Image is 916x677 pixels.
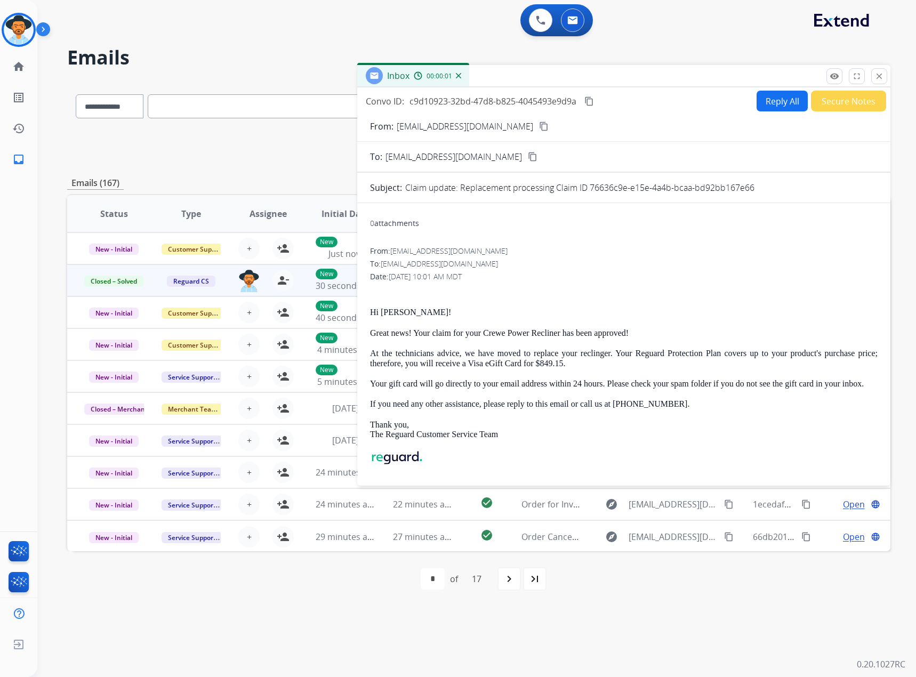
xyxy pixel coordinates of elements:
span: 66db2017-3a5e-41cf-a271-1b453a419e47 [753,531,916,543]
span: 29 minutes ago [316,531,377,543]
span: Status [100,207,128,220]
span: 00:00:01 [427,72,452,80]
span: + [247,530,252,543]
span: 40 seconds ago [316,312,378,324]
p: If you need any other assistance, please reply to this email or call us at [PHONE_NUMBER]. [370,399,878,409]
div: Date: [370,271,878,282]
span: Order Cancelled bcd69c17-5b40-4991-98c3-f7cef2c9999e [521,531,748,543]
span: Reguard CS [167,276,215,287]
span: + [247,370,252,383]
span: 24 minutes ago [316,498,377,510]
span: [DATE] 10:01 AM MDT [389,271,462,281]
img: avatar [4,15,34,45]
p: Hi [PERSON_NAME]! [370,308,878,317]
span: Service Support [162,436,222,447]
div: To: [370,259,878,269]
mat-icon: person_add [277,434,290,447]
span: Service Support [162,532,222,543]
span: Service Support [162,499,222,511]
span: Customer Support [162,308,231,319]
div: attachments [370,218,419,229]
mat-icon: explore [605,530,618,543]
span: 27 minutes ago [393,531,455,543]
p: At the technicians advice, we have moved to replace your reclinger. Your Reguard Protection Plan ... [370,349,878,368]
mat-icon: person_remove [277,274,290,287]
span: c9d10923-32bd-47d8-b825-4045493e9d9a [409,95,576,107]
mat-icon: fullscreen [852,71,862,81]
p: New [316,269,338,279]
mat-icon: check_circle [480,496,493,509]
span: [EMAIL_ADDRESS][DOMAIN_NAME] [390,246,508,256]
span: [EMAIL_ADDRESS][DOMAIN_NAME] [629,530,719,543]
p: Claim update: Replacement processing Claim ID 76636c9e-e15e-4a4b-bcaa-bd92bb167e66 [405,181,754,194]
mat-icon: content_copy [584,96,594,106]
span: + [247,498,252,511]
mat-icon: person_add [277,306,290,319]
span: Service Support [162,372,222,383]
span: New - Initial [89,532,139,543]
span: 22 minutes ago [393,498,455,510]
mat-icon: content_copy [539,122,549,131]
mat-icon: remove_red_eye [830,71,839,81]
span: Open [843,530,865,543]
span: 0 [370,218,374,228]
p: New [316,333,338,343]
span: New - Initial [89,499,139,511]
p: Convo ID: [366,95,404,108]
span: Just now [328,248,363,260]
button: + [238,238,260,259]
p: Subject: [370,181,402,194]
span: Merchant Team [162,404,223,415]
button: + [238,334,260,355]
mat-icon: check_circle [480,529,493,542]
mat-icon: content_copy [724,532,734,542]
span: + [247,434,252,447]
span: + [247,306,252,319]
button: + [238,462,260,483]
mat-icon: person_add [277,402,290,415]
img: agent-avatar [238,270,260,292]
div: of [450,573,458,585]
span: New - Initial [89,436,139,447]
p: From: [370,120,393,133]
span: 30 seconds ago [316,280,378,292]
span: + [247,338,252,351]
span: Closed – Merchant Transfer [84,404,182,415]
mat-icon: language [871,499,880,509]
mat-icon: person_add [277,370,290,383]
mat-icon: navigate_next [503,573,516,585]
span: + [247,242,252,255]
span: 4 minutes ago [317,344,374,356]
p: Thank you, The Reguard Customer Service Team [370,420,878,440]
mat-icon: person_add [277,530,290,543]
mat-icon: person_add [277,498,290,511]
span: Type [181,207,201,220]
mat-icon: inbox [12,153,25,166]
span: Order for Invoice# 467539 From AHM Furniture Service Inc [521,498,756,510]
span: 24 minutes ago [316,466,377,478]
mat-icon: person_add [277,466,290,479]
mat-icon: content_copy [528,152,537,162]
p: Great news! Your claim for your Crewe Power Recliner has been approved! [370,328,878,338]
span: [EMAIL_ADDRESS][DOMAIN_NAME] [629,498,719,511]
span: Assignee [250,207,287,220]
mat-icon: person_add [277,338,290,351]
p: [EMAIL_ADDRESS][DOMAIN_NAME] [397,120,533,133]
mat-icon: content_copy [724,499,734,509]
mat-icon: content_copy [801,532,811,542]
button: Reply All [757,91,808,111]
mat-icon: history [12,122,25,135]
mat-icon: list_alt [12,91,25,104]
span: Initial Date [322,207,369,220]
button: + [238,494,260,515]
mat-icon: home [12,60,25,73]
span: New - Initial [89,244,139,255]
mat-icon: explore [605,498,618,511]
span: [EMAIL_ADDRESS][DOMAIN_NAME] [381,259,498,269]
button: + [238,526,260,547]
button: + [238,366,260,387]
mat-icon: close [874,71,884,81]
div: 17 [463,568,490,590]
mat-icon: last_page [528,573,541,585]
p: To: [370,150,382,163]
